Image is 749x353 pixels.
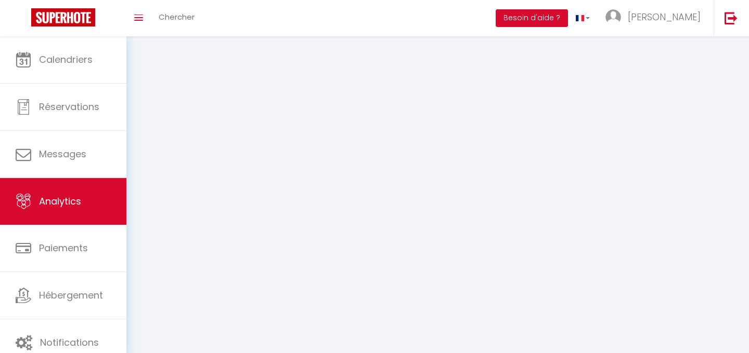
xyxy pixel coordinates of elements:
span: Réservations [39,100,99,113]
span: Analytics [39,195,81,208]
span: Messages [39,147,86,160]
img: ... [605,9,621,25]
span: Notifications [40,336,99,349]
img: logout [725,11,738,24]
span: Calendriers [39,53,93,66]
button: Besoin d'aide ? [496,9,568,27]
img: Super Booking [31,8,95,26]
span: [PERSON_NAME] [628,10,701,23]
button: Ouvrir le widget de chat LiveChat [8,4,40,35]
span: Hébergement [39,289,103,302]
span: Chercher [159,11,195,22]
span: Paiements [39,241,88,254]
